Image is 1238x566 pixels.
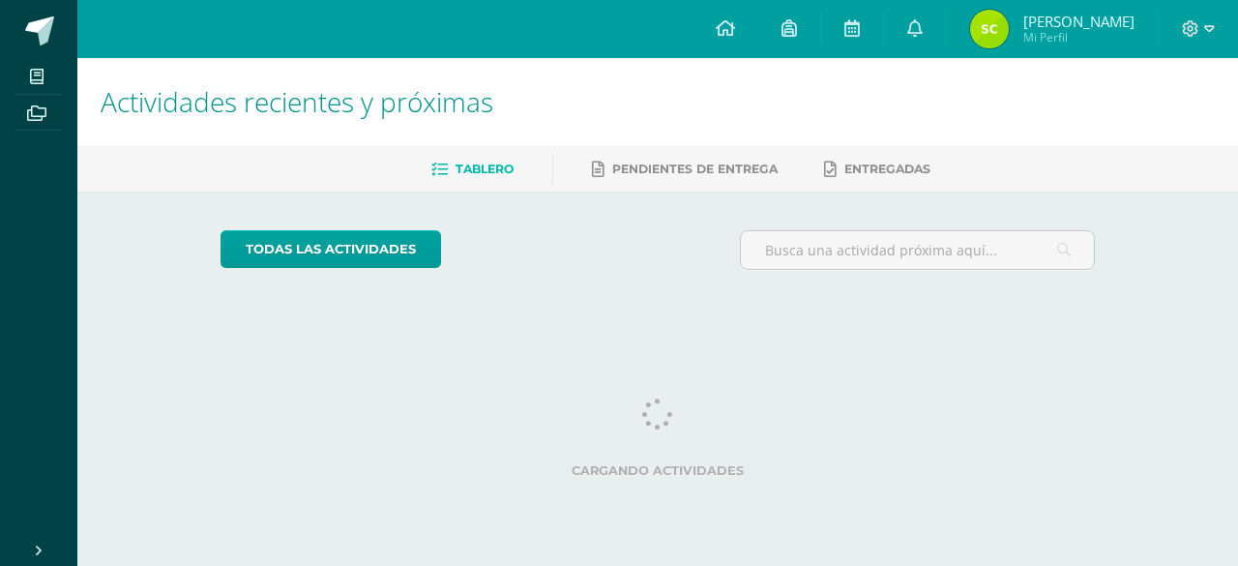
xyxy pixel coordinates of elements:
img: c89e2d663063ef5ddd82e4e5d3c9c1a1.png [970,10,1009,48]
span: [PERSON_NAME] [1023,12,1135,31]
span: Mi Perfil [1023,29,1135,45]
span: Tablero [456,162,514,176]
a: Pendientes de entrega [592,154,778,185]
a: todas las Actividades [221,230,441,268]
a: Tablero [431,154,514,185]
input: Busca una actividad próxima aquí... [741,231,1095,269]
a: Entregadas [824,154,930,185]
span: Pendientes de entrega [612,162,778,176]
label: Cargando actividades [221,463,1096,478]
span: Entregadas [844,162,930,176]
span: Actividades recientes y próximas [101,83,493,120]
